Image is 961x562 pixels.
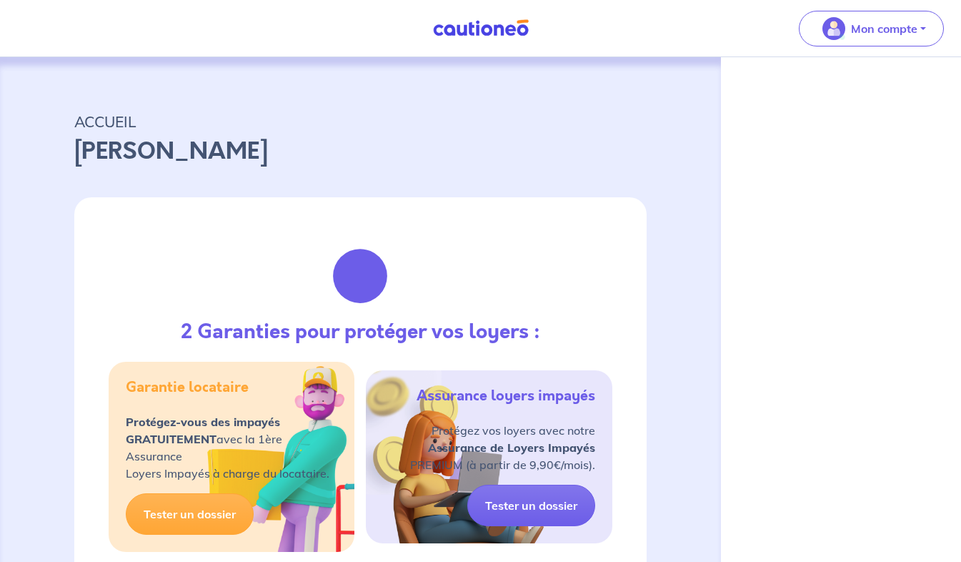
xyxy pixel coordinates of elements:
[126,415,280,446] strong: Protégez-vous des impayés GRATUITEMENT
[417,388,595,405] h5: Assurance loyers impayés
[427,19,534,37] img: Cautioneo
[410,422,595,473] p: Protégez vos loyers avec notre PREMIUM (à partir de 9,90€/mois).
[851,20,917,37] p: Mon compte
[822,17,845,40] img: illu_account_valid_menu.svg
[467,485,595,526] a: Tester un dossier
[181,320,540,345] h3: 2 Garanties pour protéger vos loyers :
[322,237,399,315] img: justif-loupe
[126,379,249,396] h5: Garantie locataire
[74,134,647,169] p: [PERSON_NAME]
[126,493,254,535] a: Tester un dossier
[126,413,337,482] p: avec la 1ère Assurance Loyers Impayés à charge du locataire.
[799,11,944,46] button: illu_account_valid_menu.svgMon compte
[74,109,647,134] p: ACCUEIL
[428,440,595,455] strong: Assurance de Loyers Impayés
